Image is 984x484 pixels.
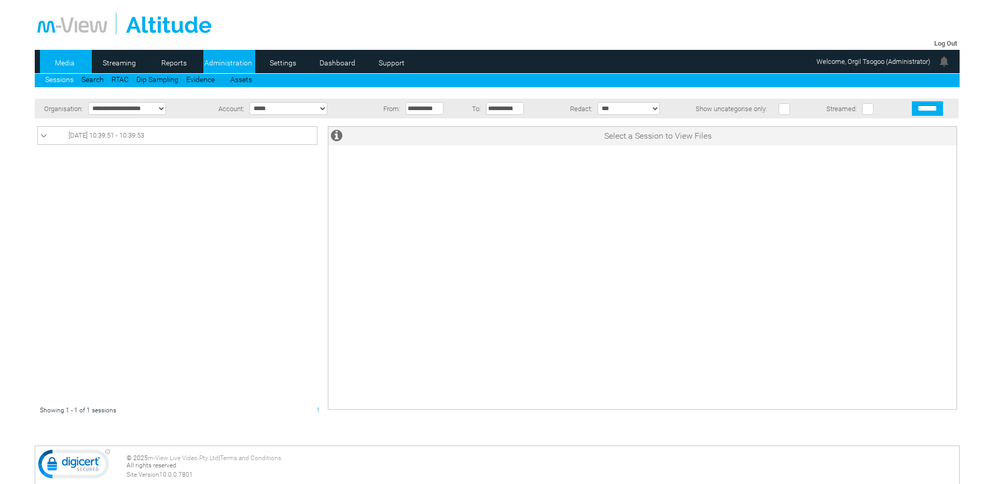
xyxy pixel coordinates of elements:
[112,75,129,84] a: RTAC
[40,129,314,142] a: [DATE] 10:39:51 - 10:39:53
[934,39,957,47] a: Log Out
[203,55,254,71] a: Administration
[45,75,74,84] a: Sessions
[258,55,308,71] a: Settings
[94,55,145,71] a: Streaming
[186,75,215,84] a: Evidence
[38,449,110,484] img: DigiCert Secured Site Seal
[136,75,178,84] a: Dip Sampling
[544,99,595,118] td: Redact:
[464,99,483,118] td: To:
[316,407,320,414] span: 1
[359,127,957,145] td: Select a Session to View Files
[203,99,247,118] td: Account:
[68,131,144,139] span: [DATE] 10:39:51 - 10:39:53
[220,454,281,462] a: Terms and Conditions
[148,454,218,462] a: m-View Live Video Pty Ltd
[81,75,104,84] a: Search
[696,105,767,113] span: Show uncategorise only:
[40,55,90,71] a: Media
[371,99,403,118] td: From:
[149,55,199,71] a: Reports
[826,105,857,113] span: Streamed:
[312,55,363,71] a: Dashboard
[159,471,193,478] span: 10.0.0.7801
[127,454,957,478] div: © 2025 | All rights reserved
[230,75,252,84] a: Assets
[40,407,116,414] span: Showing 1 - 1 of 1 sessions
[367,55,417,71] a: Support
[816,58,930,65] span: Welcome, Orgil Tsogoo (Administrator)
[127,471,957,478] div: Site Version
[938,55,950,68] img: bell24.png
[35,99,86,118] td: Organisation:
